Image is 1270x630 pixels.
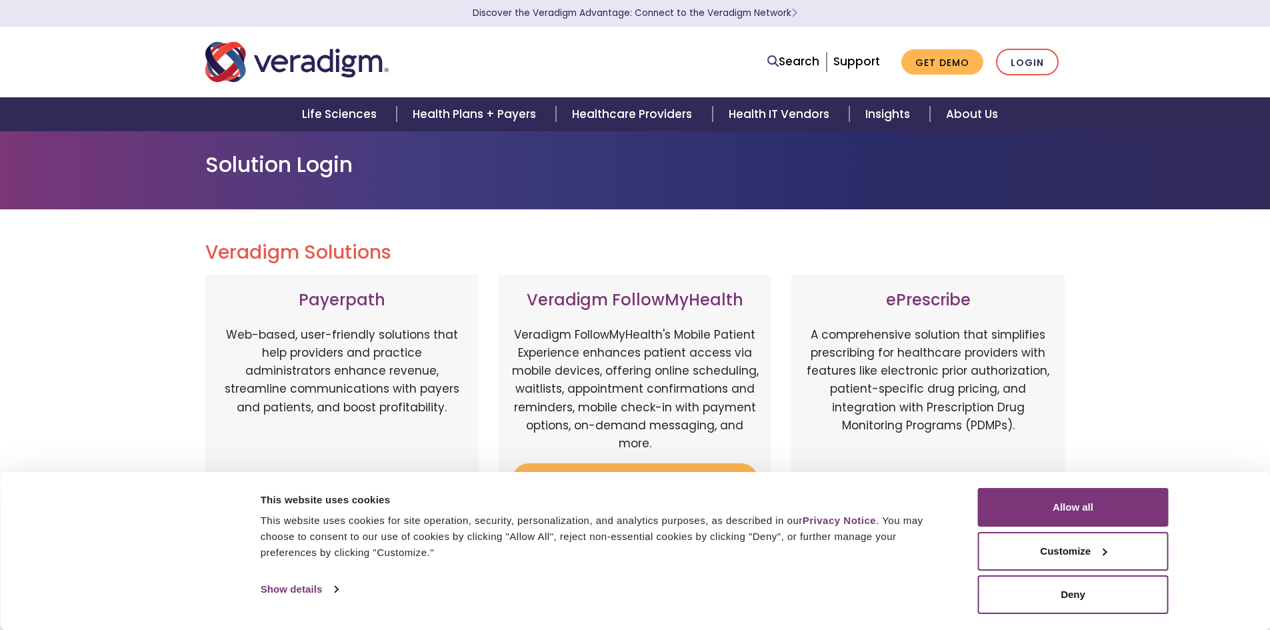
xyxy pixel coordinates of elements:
a: Show details [261,579,338,599]
a: About Us [930,97,1014,131]
h3: Payerpath [219,291,465,310]
button: Allow all [978,488,1169,527]
a: Get Demo [901,49,983,75]
p: Veradigm FollowMyHealth's Mobile Patient Experience enhances patient access via mobile devices, o... [512,326,759,453]
a: Healthcare Providers [556,97,712,131]
a: Health Plans + Payers [397,97,556,131]
a: Privacy Notice [803,515,876,526]
h3: Veradigm FollowMyHealth [512,291,759,310]
img: Veradigm logo [205,40,389,84]
a: Discover the Veradigm Advantage: Connect to the Veradigm NetworkLearn More [473,7,797,19]
a: Insights [849,97,930,131]
a: Search [767,53,819,71]
p: A comprehensive solution that simplifies prescribing for healthcare providers with features like ... [805,326,1051,466]
a: Login [996,49,1059,76]
button: Deny [978,575,1169,614]
div: This website uses cookies [261,492,948,508]
p: Web-based, user-friendly solutions that help providers and practice administrators enhance revenu... [219,326,465,466]
button: Customize [978,532,1169,571]
h2: Veradigm Solutions [205,241,1065,264]
a: Life Sciences [286,97,397,131]
h1: Solution Login [205,152,1065,177]
a: Support [833,53,880,69]
a: Login to Veradigm FollowMyHealth [512,463,759,507]
h3: ePrescribe [805,291,1051,310]
a: Health IT Vendors [713,97,849,131]
span: Learn More [791,7,797,19]
div: This website uses cookies for site operation, security, personalization, and analytics purposes, ... [261,513,948,561]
